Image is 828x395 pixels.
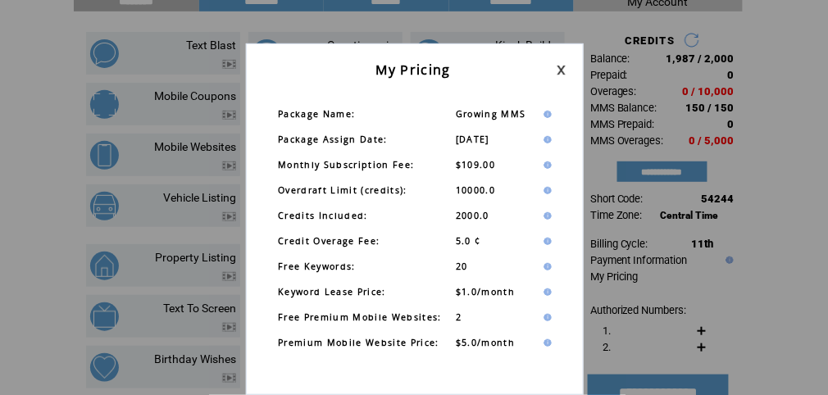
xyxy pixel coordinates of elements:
[278,108,355,120] span: Package Name:
[540,288,552,296] img: help.gif
[456,337,515,348] span: $5.0/month
[456,286,515,297] span: $1.0/month
[278,286,386,297] span: Keyword Lease Price:
[278,134,388,145] span: Package Assign Date:
[456,108,526,120] span: Growing MMS
[540,111,552,118] img: help.gif
[540,314,552,321] img: help.gif
[456,210,489,221] span: 2000.0
[278,311,442,323] span: Free Premium Mobile Websites:
[456,159,495,170] span: $109.00
[540,339,552,347] img: help.gif
[456,235,481,247] span: 5.0 ¢
[456,261,468,272] span: 20
[278,235,380,247] span: Credit Overage Fee:
[376,61,451,79] span: My Pricing
[456,311,462,323] span: 2
[540,238,552,245] img: help.gif
[540,212,552,220] img: help.gif
[456,184,495,196] span: 10000.0
[540,136,552,143] img: help.gif
[540,263,552,270] img: help.gif
[278,261,356,272] span: Free Keywords:
[278,337,439,348] span: Premium Mobile Website Price:
[278,184,407,196] span: Overdraft Limit (credits):
[278,210,368,221] span: Credits Included:
[456,134,489,145] span: [DATE]
[278,159,414,170] span: Monthly Subscription Fee:
[540,187,552,194] img: help.gif
[540,161,552,169] img: help.gif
